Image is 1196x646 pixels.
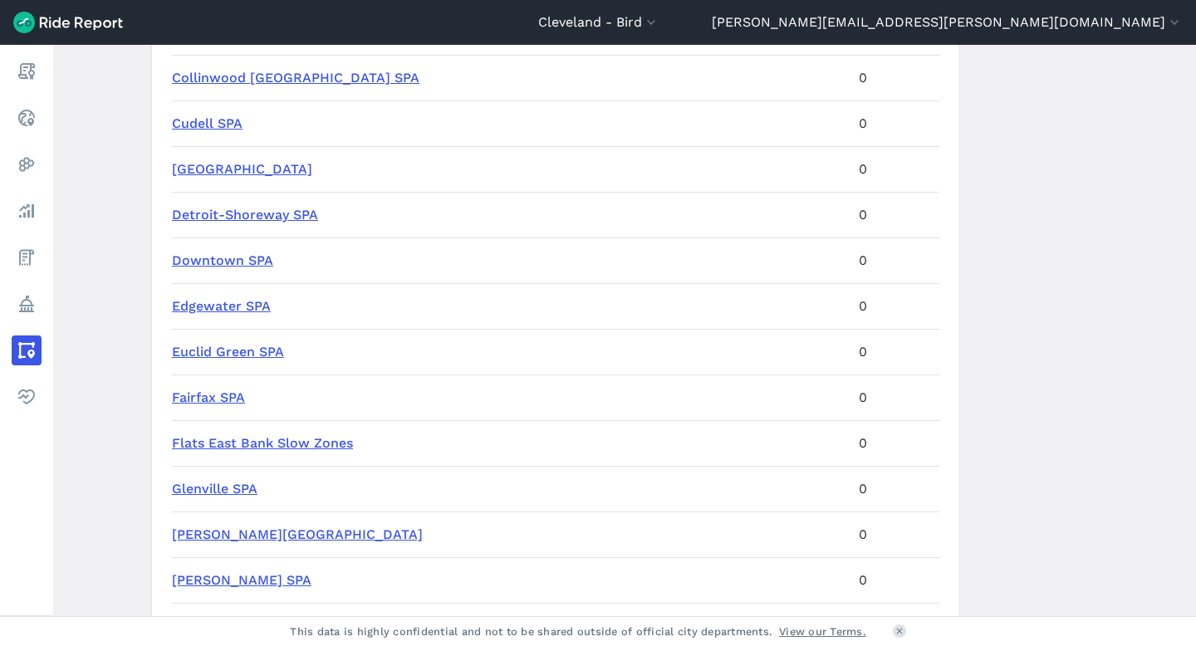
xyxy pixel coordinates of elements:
[12,196,42,226] a: Analyze
[12,382,42,412] a: Health
[12,56,42,86] a: Report
[12,149,42,179] a: Heatmaps
[172,526,423,542] a: [PERSON_NAME][GEOGRAPHIC_DATA]
[712,12,1183,32] button: [PERSON_NAME][EMAIL_ADDRESS][PERSON_NAME][DOMAIN_NAME]
[852,511,939,557] td: 0
[852,557,939,603] td: 0
[172,344,284,360] a: Euclid Green SPA
[12,242,42,272] a: Fees
[172,207,318,223] a: Detroit-Shoreway SPA
[12,289,42,319] a: Policy
[172,298,271,314] a: Edgewater SPA
[852,192,939,237] td: 0
[172,481,257,497] a: Glenville SPA
[172,389,245,405] a: Fairfax SPA
[852,329,939,374] td: 0
[852,100,939,146] td: 0
[538,12,659,32] button: Cleveland - Bird
[172,161,312,177] a: [GEOGRAPHIC_DATA]
[172,115,243,131] a: Cudell SPA
[852,237,939,283] td: 0
[172,572,311,588] a: [PERSON_NAME] SPA
[172,435,353,451] a: Flats East Bank Slow Zones
[852,374,939,420] td: 0
[852,420,939,466] td: 0
[13,12,123,33] img: Ride Report
[172,252,273,268] a: Downtown SPA
[172,70,419,86] a: Collinwood [GEOGRAPHIC_DATA] SPA
[852,146,939,192] td: 0
[852,466,939,511] td: 0
[12,335,42,365] a: Areas
[852,283,939,329] td: 0
[12,103,42,133] a: Realtime
[852,55,939,100] td: 0
[779,624,866,639] a: View our Terms.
